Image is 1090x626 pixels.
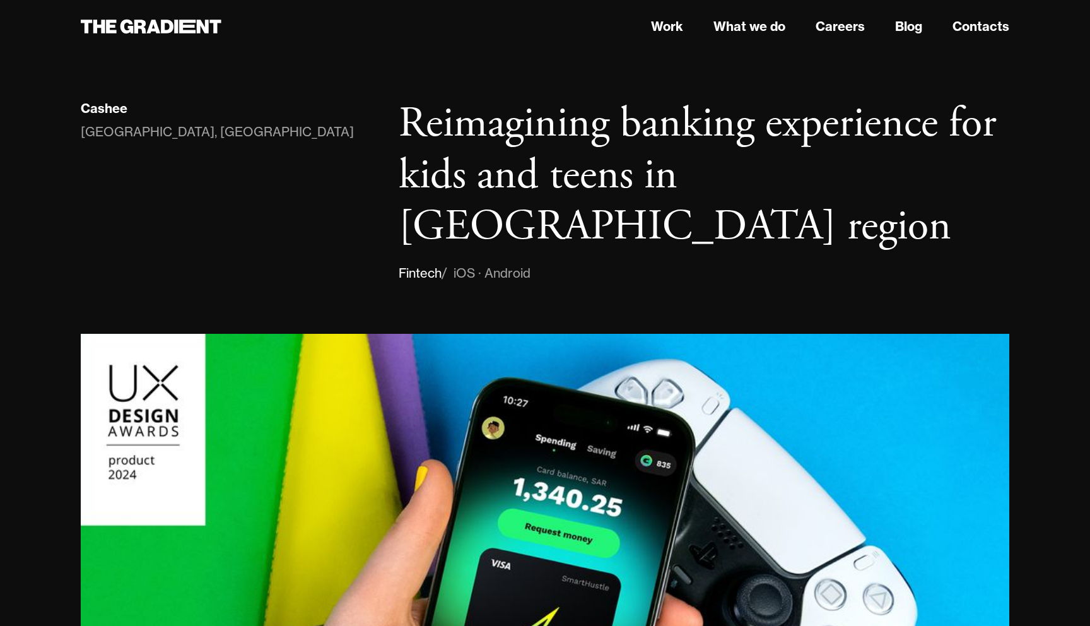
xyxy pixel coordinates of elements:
[399,98,1009,253] h1: Reimagining banking experience for kids and teens in [GEOGRAPHIC_DATA] region
[81,100,127,117] div: Cashee
[816,17,865,36] a: Careers
[952,17,1009,36] a: Contacts
[81,122,354,142] div: [GEOGRAPHIC_DATA], [GEOGRAPHIC_DATA]
[399,263,442,283] div: Fintech
[895,17,922,36] a: Blog
[442,263,530,283] div: / iOS · Android
[651,17,683,36] a: Work
[713,17,785,36] a: What we do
